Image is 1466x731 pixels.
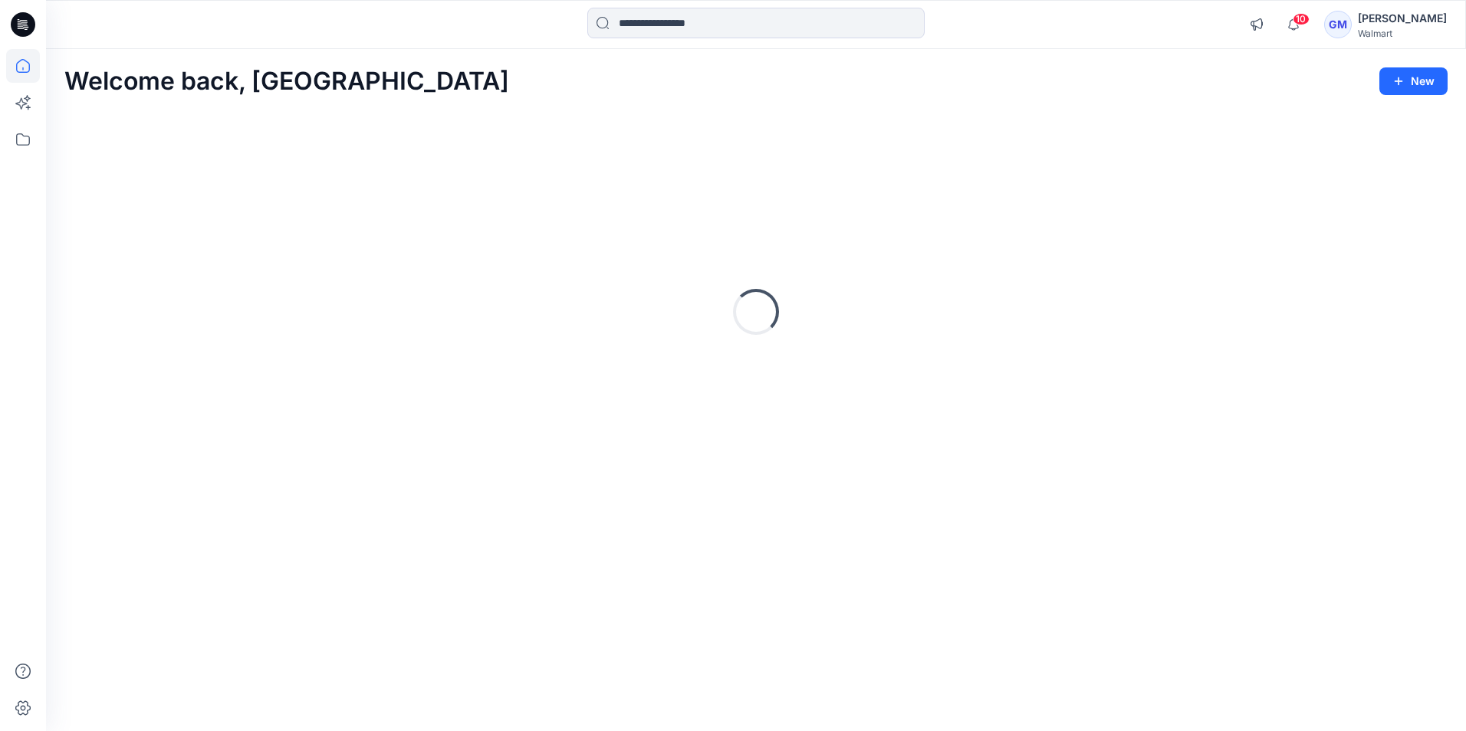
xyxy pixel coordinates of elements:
[1379,67,1448,95] button: New
[1293,13,1310,25] span: 10
[64,67,509,96] h2: Welcome back, [GEOGRAPHIC_DATA]
[1358,28,1447,39] div: Walmart
[1358,9,1447,28] div: [PERSON_NAME]
[1324,11,1352,38] div: GM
